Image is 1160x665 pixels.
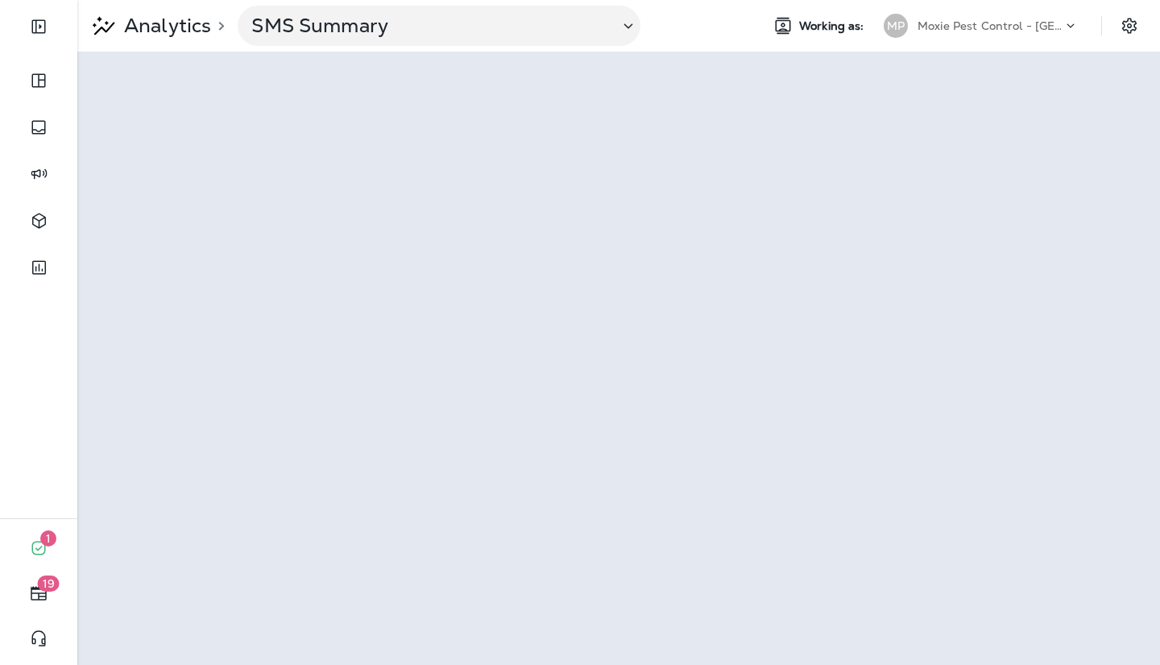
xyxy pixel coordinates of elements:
p: > [211,19,225,32]
span: Working as: [799,19,868,33]
p: SMS Summary [251,14,606,38]
button: 19 [16,577,61,609]
span: 19 [38,576,60,592]
button: Expand Sidebar [16,10,61,43]
p: Analytics [118,14,211,38]
p: Moxie Pest Control - [GEOGRAPHIC_DATA] [GEOGRAPHIC_DATA] [918,19,1063,32]
button: 1 [16,532,61,564]
div: MP [884,14,908,38]
span: 1 [40,530,56,547]
button: Settings [1115,11,1144,40]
